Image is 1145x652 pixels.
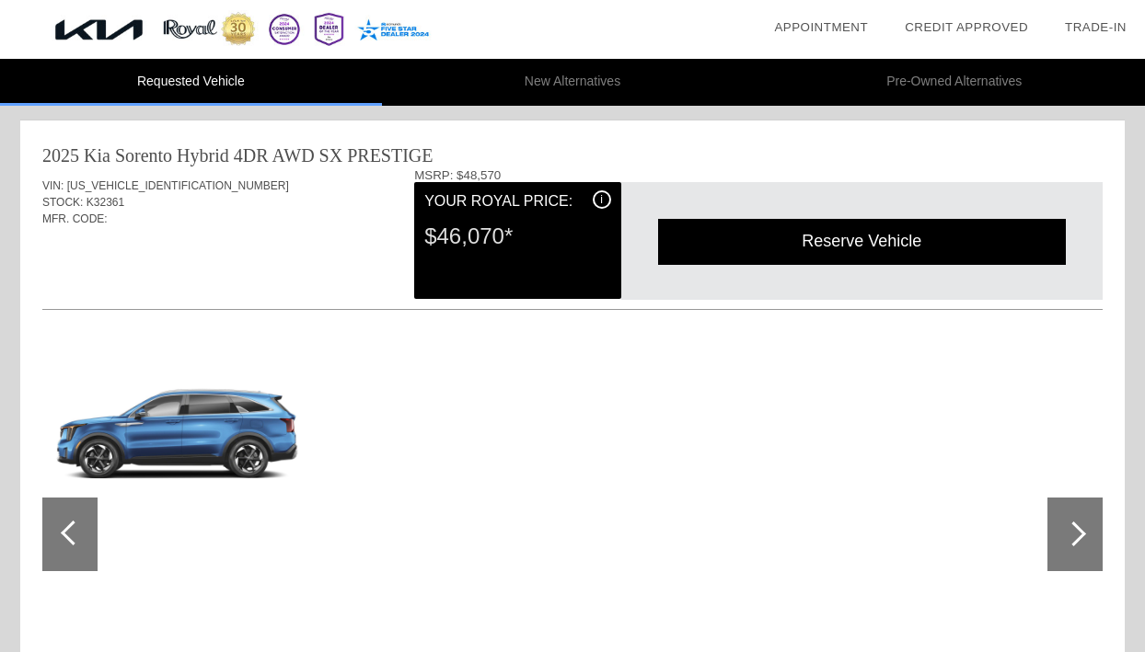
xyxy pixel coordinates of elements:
[424,212,610,260] div: $46,070*
[234,143,434,168] div: 4DR AWD SX PRESTIGE
[658,219,1066,264] div: Reserve Vehicle
[42,212,108,225] span: MFR. CODE:
[42,255,1103,284] div: Quoted on [DATE] 2:01:31 PM
[87,196,124,209] span: K32361
[51,339,304,529] img: cc_2025KIS090014_03_1280_M4B.jpg
[763,59,1145,106] li: Pre-Owned Alternatives
[67,179,289,192] span: [US_VEHICLE_IDENTIFICATION_NUMBER]
[42,143,229,168] div: 2025 Kia Sorento Hybrid
[600,193,603,206] span: i
[905,20,1028,34] a: Credit Approved
[414,168,1103,182] div: MSRP: $48,570
[424,190,610,212] div: Your Royal Price:
[774,20,868,34] a: Appointment
[382,59,764,106] li: New Alternatives
[42,196,83,209] span: STOCK:
[42,179,64,192] span: VIN:
[1065,20,1127,34] a: Trade-In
